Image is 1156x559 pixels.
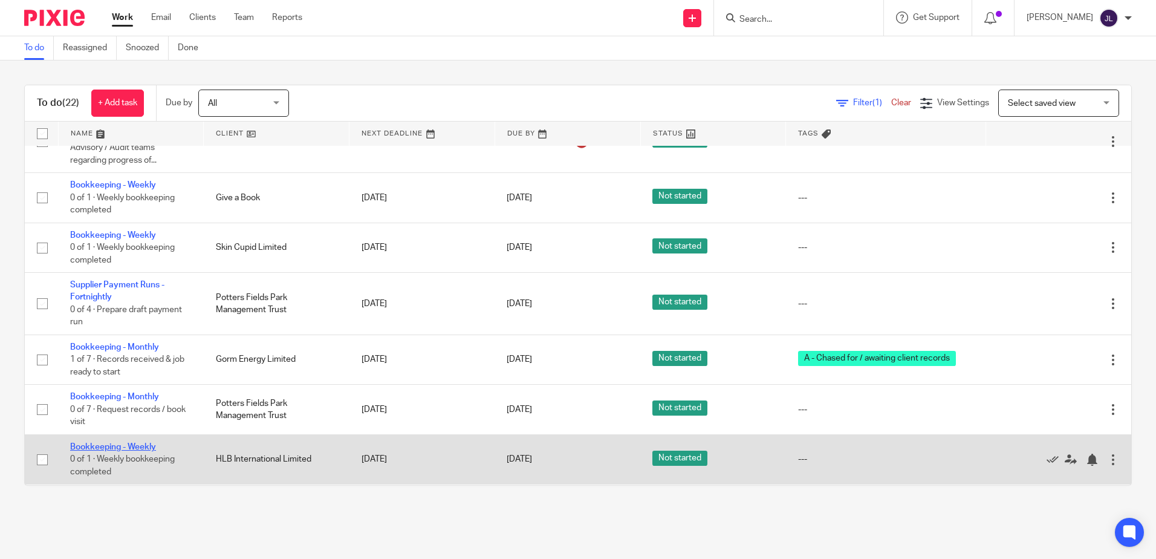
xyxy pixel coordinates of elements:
[70,455,175,476] span: 0 of 1 · Weekly bookkeeping completed
[24,10,85,26] img: Pixie
[70,281,164,301] a: Supplier Payment Runs - Fortnightly
[1008,99,1076,108] span: Select saved view
[62,98,79,108] span: (22)
[112,11,133,24] a: Work
[349,485,495,547] td: [DATE]
[913,13,960,22] span: Get Support
[63,36,117,60] a: Reassigned
[24,36,54,60] a: To do
[349,173,495,223] td: [DATE]
[204,273,349,335] td: Potters Fields Park Management Trust
[70,355,184,376] span: 1 of 7 · Records received & job ready to start
[204,173,349,223] td: Give a Book
[70,393,159,401] a: Bookkeeping - Monthly
[652,451,707,466] span: Not started
[151,11,171,24] a: Email
[507,194,532,202] span: [DATE]
[70,405,186,427] span: 0 of 7 · Request records / book visit
[798,404,973,416] div: ---
[91,90,144,117] a: + Add task
[70,243,175,264] span: 0 of 1 · Weekly bookkeeping completed
[891,99,911,107] a: Clear
[798,241,973,253] div: ---
[1099,8,1119,28] img: svg%3E
[166,97,192,109] p: Due by
[652,400,707,416] span: Not started
[652,295,707,310] span: Not started
[70,306,182,327] span: 0 of 4 · Prepare draft payment run
[234,11,254,24] a: Team
[70,231,156,240] a: Bookkeeping - Weekly
[798,192,973,204] div: ---
[937,99,989,107] span: View Settings
[507,299,532,308] span: [DATE]
[507,243,532,252] span: [DATE]
[178,36,207,60] a: Done
[204,385,349,434] td: Potters Fields Park Management Trust
[204,485,349,547] td: Potters Fields Park Management Trust
[507,405,532,414] span: [DATE]
[798,130,819,137] span: Tags
[652,238,707,253] span: Not started
[349,223,495,272] td: [DATE]
[189,11,216,24] a: Clients
[126,36,169,60] a: Snoozed
[652,351,707,366] span: Not started
[204,223,349,272] td: Skin Cupid Limited
[204,335,349,384] td: Gorm Energy Limited
[70,343,159,351] a: Bookkeeping - Monthly
[652,189,707,204] span: Not started
[70,194,175,215] span: 0 of 1 · Weekly bookkeeping completed
[1047,453,1065,465] a: Mark as done
[204,434,349,484] td: HLB International Limited
[349,385,495,434] td: [DATE]
[798,453,973,465] div: ---
[798,298,973,310] div: ---
[349,335,495,384] td: [DATE]
[70,131,182,165] span: 0 of 4 · Liaise with Accounts & Advisory / Audit teams regarding progress of...
[738,15,847,25] input: Search
[70,443,156,451] a: Bookkeeping - Weekly
[208,99,217,108] span: All
[798,351,956,366] span: A - Chased for / awaiting client records
[349,273,495,335] td: [DATE]
[70,181,156,189] a: Bookkeeping - Weekly
[349,434,495,484] td: [DATE]
[37,97,79,110] h1: To do
[507,356,532,364] span: [DATE]
[507,456,532,464] span: [DATE]
[872,99,882,107] span: (1)
[1027,11,1093,24] p: [PERSON_NAME]
[853,99,891,107] span: Filter
[272,11,302,24] a: Reports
